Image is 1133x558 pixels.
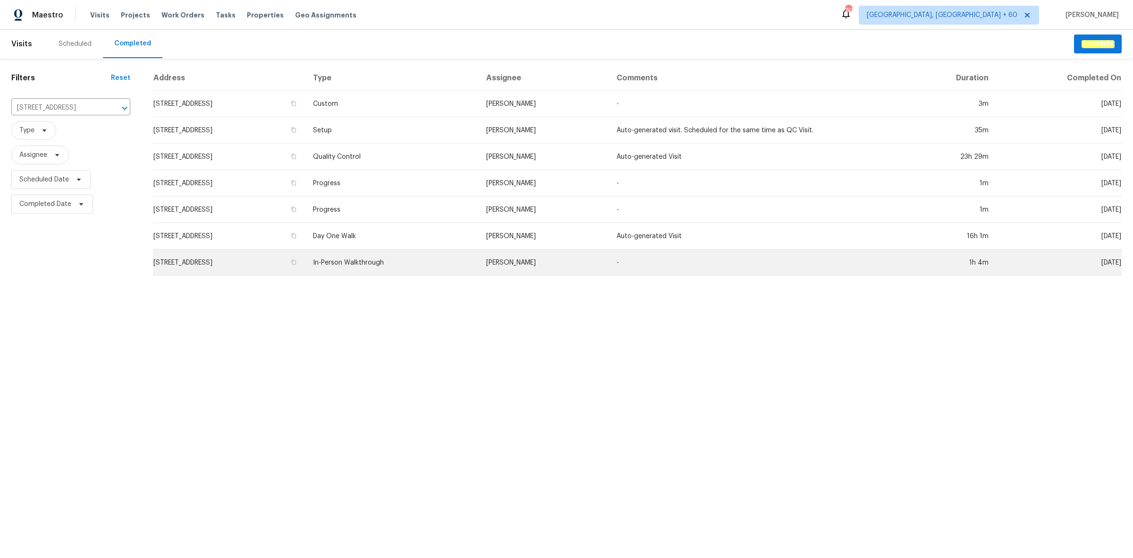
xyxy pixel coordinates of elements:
button: Copy Address [289,152,298,161]
span: Tasks [216,12,236,18]
td: [PERSON_NAME] [479,117,609,144]
td: [STREET_ADDRESS] [153,223,305,249]
td: [STREET_ADDRESS] [153,170,305,197]
button: Copy Address [289,205,298,214]
td: - [609,197,900,223]
button: Open [118,102,131,115]
td: [PERSON_NAME] [479,144,609,170]
button: Copy Address [289,179,298,187]
input: Search for an address... [11,101,104,115]
td: [DATE] [996,223,1122,249]
div: Completed [114,39,151,48]
span: Geo Assignments [295,10,356,20]
span: Assignee [19,150,47,160]
td: [DATE] [996,170,1122,197]
td: 1h 4m [900,249,996,276]
td: [PERSON_NAME] [479,91,609,117]
button: Copy Address [289,126,298,134]
td: - [609,91,900,117]
div: Reset [111,73,130,83]
td: [DATE] [996,91,1122,117]
button: Copy Address [289,99,298,108]
td: [STREET_ADDRESS] [153,144,305,170]
div: Scheduled [59,39,92,49]
span: Work Orders [161,10,204,20]
span: Properties [247,10,284,20]
td: Day One Walk [305,223,479,249]
td: Auto-generated Visit [609,223,900,249]
button: Copy Address [289,232,298,240]
h1: Filters [11,73,111,83]
td: [PERSON_NAME] [479,223,609,249]
td: [PERSON_NAME] [479,249,609,276]
td: [STREET_ADDRESS] [153,197,305,223]
td: Quality Control [305,144,479,170]
span: Visits [11,34,32,54]
span: Maestro [32,10,63,20]
td: Auto-generated Visit [609,144,900,170]
th: Comments [609,66,900,91]
td: [STREET_ADDRESS] [153,91,305,117]
td: [STREET_ADDRESS] [153,249,305,276]
td: 3m [900,91,996,117]
em: Schedule [1082,40,1114,48]
th: Assignee [479,66,609,91]
td: [STREET_ADDRESS] [153,117,305,144]
td: 16h 1m [900,223,996,249]
td: [PERSON_NAME] [479,170,609,197]
span: Projects [121,10,150,20]
td: 1m [900,170,996,197]
td: In-Person Walkthrough [305,249,479,276]
th: Completed On [996,66,1122,91]
button: Schedule [1074,34,1122,54]
th: Address [153,66,305,91]
span: [PERSON_NAME] [1062,10,1119,20]
td: Custom [305,91,479,117]
button: Copy Address [289,258,298,266]
th: Duration [900,66,996,91]
td: [DATE] [996,144,1122,170]
td: [PERSON_NAME] [479,197,609,223]
td: 23h 29m [900,144,996,170]
td: Progress [305,197,479,223]
td: [DATE] [996,249,1122,276]
span: Visits [90,10,110,20]
span: [GEOGRAPHIC_DATA], [GEOGRAPHIC_DATA] + 60 [867,10,1017,20]
td: [DATE] [996,197,1122,223]
td: - [609,170,900,197]
span: Scheduled Date [19,175,69,184]
td: - [609,249,900,276]
div: 742 [845,6,852,15]
span: Type [19,126,34,135]
td: Progress [305,170,479,197]
td: Auto-generated visit. Scheduled for the same time as QC Visit. [609,117,900,144]
td: 35m [900,117,996,144]
th: Type [305,66,479,91]
td: Setup [305,117,479,144]
td: 1m [900,197,996,223]
span: Completed Date [19,199,71,209]
td: [DATE] [996,117,1122,144]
